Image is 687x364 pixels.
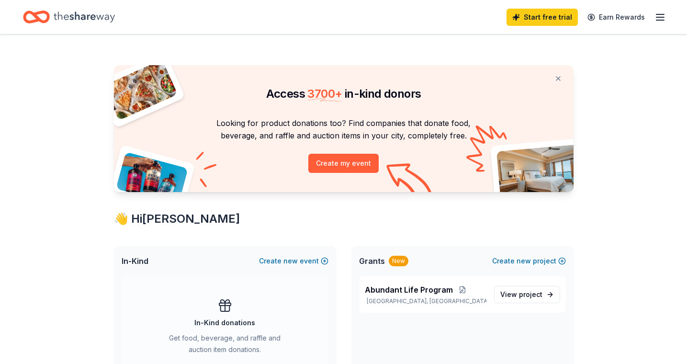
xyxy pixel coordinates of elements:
[492,255,566,267] button: Createnewproject
[259,255,328,267] button: Createnewevent
[582,9,651,26] a: Earn Rewards
[307,87,342,101] span: 3700 +
[500,289,542,300] span: View
[494,286,560,303] a: View project
[125,117,562,142] p: Looking for product donations too? Find companies that donate food, beverage, and raffle and auct...
[283,255,298,267] span: new
[519,290,542,298] span: project
[365,284,453,296] span: Abundant Life Program
[386,163,434,199] img: Curvy arrow
[359,255,385,267] span: Grants
[122,255,148,267] span: In-Kind
[103,59,178,121] img: Pizza
[308,154,379,173] button: Create my event
[266,87,421,101] span: Access in-kind donors
[194,317,255,329] div: In-Kind donations
[517,255,531,267] span: new
[389,256,408,266] div: New
[114,211,574,227] div: 👋 Hi [PERSON_NAME]
[365,297,486,305] p: [GEOGRAPHIC_DATA], [GEOGRAPHIC_DATA]
[160,332,290,359] div: Get food, beverage, and raffle and auction item donations.
[507,9,578,26] a: Start free trial
[23,6,115,28] a: Home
